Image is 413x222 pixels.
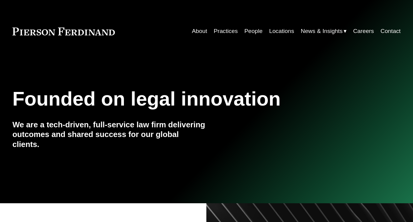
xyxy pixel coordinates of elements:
[244,25,262,37] a: People
[214,25,238,37] a: Practices
[353,25,374,37] a: Careers
[12,88,336,110] h1: Founded on legal innovation
[12,120,207,149] h4: We are a tech-driven, full-service law firm delivering outcomes and shared success for our global...
[301,26,342,37] span: News & Insights
[192,25,207,37] a: About
[269,25,294,37] a: Locations
[301,25,346,37] a: folder dropdown
[381,25,401,37] a: Contact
